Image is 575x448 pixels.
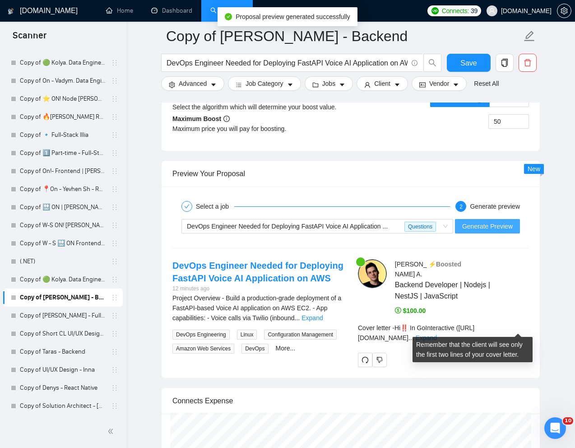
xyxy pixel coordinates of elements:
span: info-circle [412,60,417,66]
span: holder [111,276,118,283]
span: DevOps Engineering [172,330,230,340]
img: upwork-logo.png [431,7,439,14]
span: Generate Preview [462,221,513,231]
span: check-circle [225,13,232,20]
span: holder [111,348,118,355]
span: 39 [471,6,478,16]
iframe: Intercom live chat [544,417,566,439]
span: Questions [404,222,436,232]
span: DevOps Engineer Needed for Deploying FastAPI Voice AI Application ... [187,223,388,230]
span: setting [169,81,175,88]
span: Backend Developer | Nodejs | NestJS | JavaScript [395,279,502,302]
span: holder [111,168,118,175]
span: Linux [237,330,257,340]
a: Copy of On - Vadym. Data Engineer - General [20,72,106,90]
button: setting [557,4,571,18]
div: Remember that the client will see only the first two lines of your cover letter. [413,337,533,362]
span: delete [519,59,536,67]
a: Copy of Taras - Backend [20,343,106,361]
span: DevOps [241,344,268,354]
span: Cover letter - Hi‼️ In GoInteractive ([URL][DOMAIN_NAME] [358,324,474,341]
span: holder [111,186,118,193]
a: Copy of 📍On - Yevhen Sh - React General [20,180,106,198]
span: Connects: [442,6,469,16]
a: Expand [301,314,323,322]
div: Select a job [196,201,234,212]
span: Project Overview - Build a production-grade deployment of a FastAPI-based Voice AI application on... [172,294,341,322]
span: holder [111,59,118,66]
span: caret-down [210,81,217,88]
button: delete [519,54,537,72]
span: 2 [459,204,463,210]
a: Copy of ⭐️ ON! Node [PERSON_NAME] [20,90,106,108]
button: userClientcaret-down [357,76,408,91]
div: Select the algorithm which will determine your boost value. [172,102,351,112]
button: copy [496,54,514,72]
a: Copy of 🟢 Kolya. Data Engineer - General [20,271,106,289]
div: Project Overview - Build a production-grade deployment of a FastAPI-based Voice AI application on... [172,293,343,323]
span: holder [111,258,118,265]
span: search [424,59,441,67]
a: Copy of [PERSON_NAME] - Full-Stack dev [20,307,106,325]
input: Scanner name... [166,25,522,47]
button: settingAdvancedcaret-down [161,76,224,91]
span: Configuration Management [264,330,337,340]
div: Maximum price you will pay for boosting. [172,124,351,134]
a: (.NET) [20,252,106,271]
span: holder [111,95,118,103]
span: Client [374,79,390,89]
span: edit [524,30,535,42]
div: Remember that the client will see only the first two lines of your cover letter. [358,323,529,343]
div: Preview Your Proposal [172,161,529,187]
button: search [423,54,441,72]
button: Save [447,54,491,72]
span: 10 [563,417,573,425]
span: Amazon Web Services [172,344,234,354]
a: Expand [416,334,437,341]
span: Proposal preview generated successfully [236,13,350,20]
span: holder [111,77,118,84]
span: [PERSON_NAME] A . [395,261,427,278]
span: Jobs [322,79,336,89]
a: Copy of W-S ON! [PERSON_NAME]/ React Native [20,216,106,234]
div: 12 minutes ago [172,285,343,293]
button: folderJobscaret-down [305,76,353,91]
a: dashboardDashboard [151,7,192,14]
a: Copy of 🔹 Full-Stack Illia [20,126,106,144]
a: Copy of 🔥[PERSON_NAME] React General [20,108,106,126]
span: redo [358,356,372,364]
span: dislike [376,356,383,364]
button: dislike [372,353,387,367]
span: holder [111,149,118,157]
button: idcardVendorcaret-down [412,76,467,91]
span: double-left [107,427,116,436]
img: c14J798sJin7A7Mao0eZ5tP9r1w8eFJcwVRC-pYbcqkEI-GtdsbrmjM67kuMuWBJZI [358,259,387,288]
a: Copy of On!- Frontend | [PERSON_NAME] [20,162,106,180]
a: setting [557,7,571,14]
span: holder [111,131,118,139]
input: Search Freelance Jobs... [167,57,408,69]
img: logo [8,4,14,19]
a: Copy of Solution Architect - [PERSON_NAME] [20,397,106,415]
span: dollar [395,307,401,313]
span: Job Category [246,79,283,89]
a: Reset All [474,79,499,89]
span: caret-down [453,81,459,88]
div: Generate preview [470,201,520,212]
span: holder [111,312,118,319]
span: Scanner [5,29,54,48]
span: caret-down [339,81,345,88]
span: Advanced [179,79,207,89]
button: Generate Preview [455,219,520,233]
span: holder [111,366,118,373]
button: redo [358,353,372,367]
span: Vendor [429,79,449,89]
a: searchScanner [210,7,244,14]
a: Copy of Short CL UI/UX Design - [PERSON_NAME] [20,325,106,343]
span: ... [408,334,414,341]
b: Maximum Boost [172,115,230,122]
div: Connects Expense [172,388,529,414]
span: holder [111,294,118,301]
span: copy [496,59,513,67]
span: New [528,165,540,173]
